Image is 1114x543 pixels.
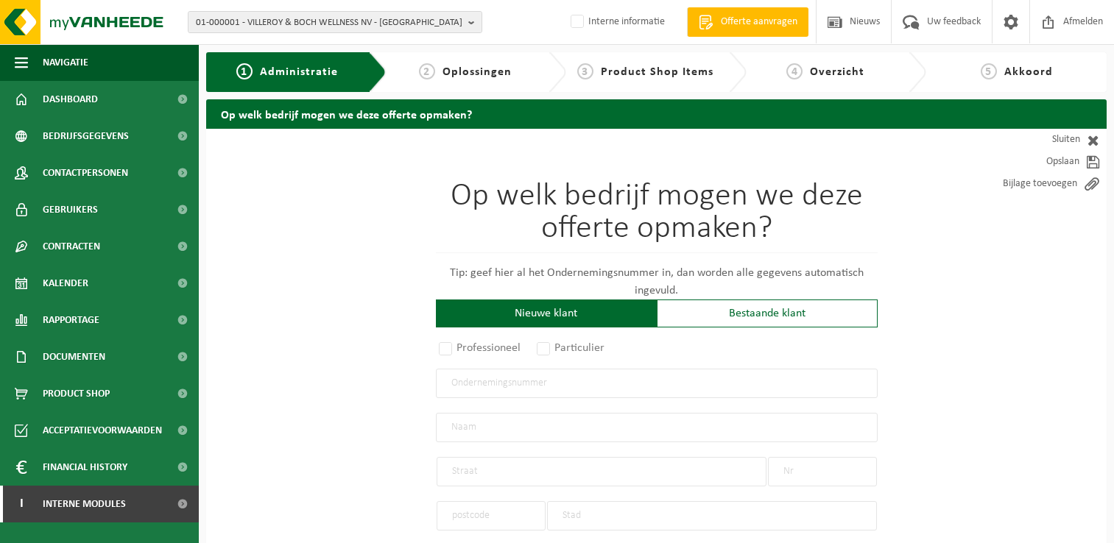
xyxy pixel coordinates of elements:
[260,66,338,78] span: Administratie
[436,413,878,442] input: Naam
[43,118,129,155] span: Bedrijfsgegevens
[43,155,128,191] span: Contactpersonen
[717,15,801,29] span: Offerte aanvragen
[443,66,512,78] span: Oplossingen
[810,66,864,78] span: Overzicht
[437,457,766,486] input: Straat
[43,338,105,375] span: Documenten
[43,412,162,449] span: Acceptatievoorwaarden
[577,63,593,79] span: 3
[657,299,878,327] div: Bestaande klant
[43,265,88,302] span: Kalender
[974,129,1107,151] a: Sluiten
[43,228,100,265] span: Contracten
[196,12,462,34] span: 01-000001 - VILLEROY & BOCH WELLNESS NV - [GEOGRAPHIC_DATA]
[981,63,997,79] span: 5
[1004,66,1053,78] span: Akkoord
[768,457,877,486] input: Nr
[436,338,525,358] label: Professioneel
[394,63,537,81] a: 2Oplossingen
[601,66,713,78] span: Product Shop Items
[43,44,88,81] span: Navigatie
[236,63,253,79] span: 1
[437,501,546,530] input: postcode
[687,7,808,37] a: Offerte aanvragen
[934,63,1099,81] a: 5Akkoord
[436,299,657,327] div: Nieuwe klant
[568,11,665,33] label: Interne informatie
[786,63,803,79] span: 4
[754,63,898,81] a: 4Overzicht
[206,99,1107,128] h2: Op welk bedrijf mogen we deze offerte opmaken?
[419,63,435,79] span: 2
[43,486,126,522] span: Interne modules
[534,338,609,358] label: Particulier
[43,449,127,486] span: Financial History
[436,180,878,253] h1: Op welk bedrijf mogen we deze offerte opmaken?
[15,486,28,522] span: I
[188,11,482,33] button: 01-000001 - VILLEROY & BOCH WELLNESS NV - [GEOGRAPHIC_DATA]
[547,501,877,530] input: Stad
[43,191,98,228] span: Gebruikers
[574,63,717,81] a: 3Product Shop Items
[217,63,357,81] a: 1Administratie
[43,81,98,118] span: Dashboard
[43,375,110,412] span: Product Shop
[974,173,1107,195] a: Bijlage toevoegen
[436,264,878,299] p: Tip: geef hier al het Ondernemingsnummer in, dan worden alle gegevens automatisch ingevuld.
[974,151,1107,173] a: Opslaan
[436,369,878,398] input: Ondernemingsnummer
[43,302,99,338] span: Rapportage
